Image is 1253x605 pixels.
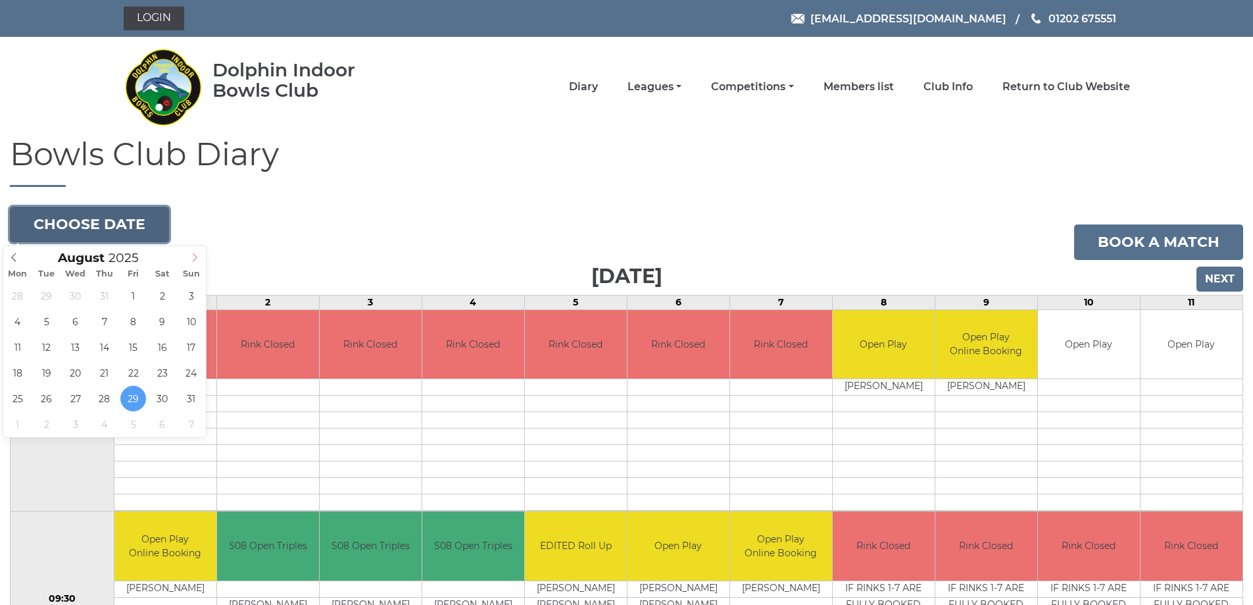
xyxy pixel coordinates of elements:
span: August 23, 2025 [149,360,175,386]
h1: Bowls Club Diary [10,137,1243,187]
span: August 26, 2025 [34,386,59,411]
td: 11 [1140,295,1242,309]
div: Dolphin Indoor Bowls Club [212,60,397,101]
td: Open Play [627,512,729,581]
span: August 2, 2025 [149,283,175,309]
td: Open Play [833,310,935,379]
input: Scroll to increment [105,250,156,265]
td: Open Play Online Booking [730,512,832,581]
span: [EMAIL_ADDRESS][DOMAIN_NAME] [810,12,1006,24]
span: August 12, 2025 [34,334,59,360]
td: Rink Closed [935,512,1037,581]
span: August 13, 2025 [62,334,88,360]
span: August 21, 2025 [91,360,117,386]
img: Phone us [1031,13,1041,24]
td: Rink Closed [320,310,422,379]
span: September 3, 2025 [62,411,88,437]
span: August 27, 2025 [62,386,88,411]
td: 3 [319,295,422,309]
td: [PERSON_NAME] [627,581,729,597]
span: Mon [3,270,32,278]
span: Fri [119,270,148,278]
td: [PERSON_NAME] [730,581,832,597]
span: August 28, 2025 [91,386,117,411]
td: IF RINKS 1-7 ARE [1141,581,1242,597]
span: September 1, 2025 [5,411,30,437]
td: Open Play Online Booking [935,310,1037,379]
span: August 18, 2025 [5,360,30,386]
a: Login [124,7,184,30]
td: S08 Open Triples [320,512,422,581]
span: July 31, 2025 [91,283,117,309]
a: Return to Club Website [1002,80,1130,94]
span: July 30, 2025 [62,283,88,309]
a: Diary [569,80,598,94]
td: Open Play [1038,310,1140,379]
td: IF RINKS 1-7 ARE [833,581,935,597]
span: August 6, 2025 [62,309,88,334]
span: July 29, 2025 [34,283,59,309]
a: Competitions [711,80,793,94]
td: [PERSON_NAME] [525,581,627,597]
span: August 3, 2025 [178,283,204,309]
td: 4 [422,295,524,309]
td: Rink Closed [422,310,524,379]
td: 9 [935,295,1037,309]
span: August 8, 2025 [120,309,146,334]
span: Tue [32,270,61,278]
a: Club Info [923,80,973,94]
a: Leagues [627,80,681,94]
td: [PERSON_NAME] [833,379,935,396]
span: September 5, 2025 [120,411,146,437]
td: 5 [524,295,627,309]
span: August 19, 2025 [34,360,59,386]
td: EDITED Roll Up [525,512,627,581]
td: Rink Closed [217,310,319,379]
span: Scroll to increment [58,252,105,265]
span: Sun [177,270,206,278]
td: 2 [216,295,319,309]
img: Dolphin Indoor Bowls Club [124,41,203,133]
td: S08 Open Triples [217,512,319,581]
span: August 22, 2025 [120,360,146,386]
span: August 10, 2025 [178,309,204,334]
td: S08 Open Triples [422,512,524,581]
td: Open Play [1141,310,1242,379]
span: 01202 675551 [1048,12,1116,24]
span: August 4, 2025 [5,309,30,334]
span: September 7, 2025 [178,411,204,437]
td: 8 [832,295,935,309]
span: Sat [148,270,177,278]
img: Email [791,14,804,24]
span: August 1, 2025 [120,283,146,309]
td: Open Play Online Booking [114,512,216,581]
td: IF RINKS 1-7 ARE [935,581,1037,597]
span: August 30, 2025 [149,386,175,411]
span: July 28, 2025 [5,283,30,309]
span: Wed [61,270,90,278]
td: Rink Closed [730,310,832,379]
a: Email [EMAIL_ADDRESS][DOMAIN_NAME] [791,11,1006,27]
span: August 25, 2025 [5,386,30,411]
span: September 2, 2025 [34,411,59,437]
td: 6 [627,295,729,309]
span: August 9, 2025 [149,309,175,334]
span: August 5, 2025 [34,309,59,334]
td: 10 [1037,295,1140,309]
a: Members list [823,80,894,94]
a: Book a match [1074,224,1243,260]
span: August 14, 2025 [91,334,117,360]
span: August 11, 2025 [5,334,30,360]
td: Rink Closed [1141,512,1242,581]
td: Rink Closed [833,512,935,581]
td: [PERSON_NAME] [114,581,216,597]
input: Next [1196,267,1243,292]
span: August 15, 2025 [120,334,146,360]
span: August 16, 2025 [149,334,175,360]
td: Rink Closed [627,310,729,379]
span: Thu [90,270,119,278]
span: September 4, 2025 [91,411,117,437]
span: August 17, 2025 [178,334,204,360]
span: September 6, 2025 [149,411,175,437]
span: August 31, 2025 [178,386,204,411]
